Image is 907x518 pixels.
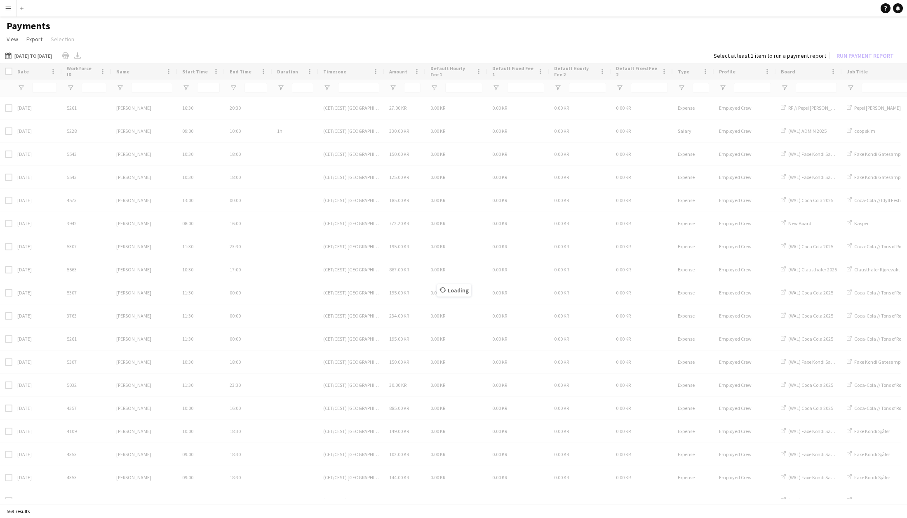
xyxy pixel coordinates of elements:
button: [DATE] to [DATE] [3,51,54,61]
span: Loading [437,284,471,297]
a: View [3,34,21,45]
a: Export [23,34,46,45]
span: Export [26,35,42,43]
div: Select at least 1 item to run a payment report [714,52,826,59]
span: View [7,35,18,43]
